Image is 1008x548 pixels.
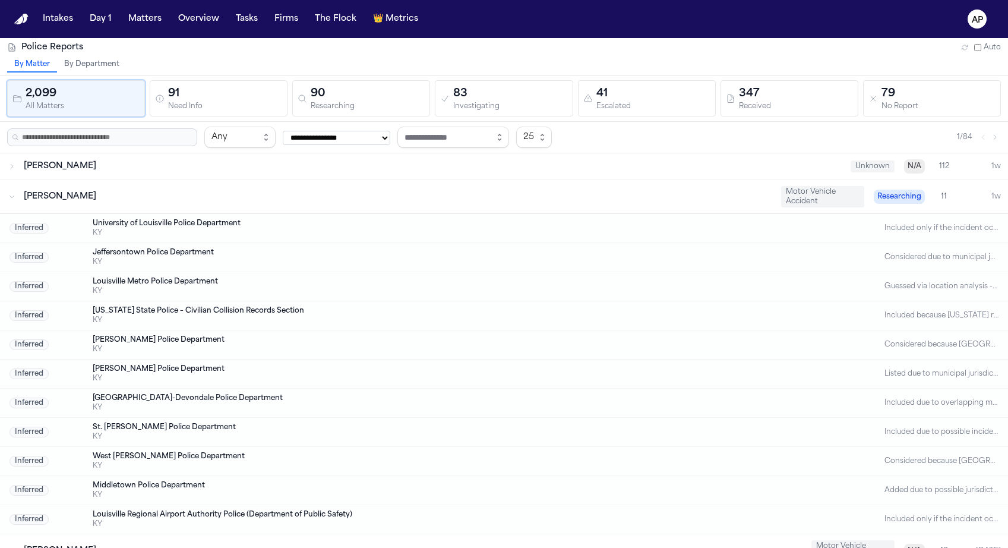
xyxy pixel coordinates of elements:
[93,248,820,257] div: Jeffersontown Police Department
[884,427,998,437] div: Included due to possible incident location within St. Matthews. No confirmation of city limits ye...
[14,14,29,25] img: Finch Logo
[93,481,820,490] div: Middletown Police Department
[93,335,820,345] div: [PERSON_NAME] Police Department
[204,127,276,148] button: Investigation Status
[974,43,1001,52] label: Auto
[453,86,567,102] div: 83
[93,423,820,432] div: St. [PERSON_NAME] Police Department
[884,282,998,291] div: Guessed via location analysis - incident in Louisville, KY suggests LMPD jurisdiction. No interna...
[781,186,864,207] span: Motor Vehicle Accident
[10,398,49,408] span: Inferred
[939,163,949,170] span: 112 police reports
[310,8,361,30] button: The Flock
[596,102,710,111] div: Escalated
[10,427,49,437] span: Inferred
[93,316,820,325] div: KY
[14,14,29,25] a: Home
[93,219,820,228] div: University of Louisville Police Department
[523,130,535,144] div: 25
[974,44,981,51] input: Auto
[10,456,49,467] span: Inferred
[38,8,78,30] button: Intakes
[93,286,820,296] div: KY
[93,403,820,412] div: KY
[963,192,1001,201] div: 1w
[881,102,996,111] div: No Report
[960,43,969,52] button: Refresh (Cmd+R)
[10,310,49,321] span: Inferred
[884,515,998,524] div: Included only if the incident occurred on airport property (SDF or Bowman Field). No confirmation...
[10,339,49,350] span: Inferred
[453,102,567,111] div: Investigating
[435,80,573,116] button: 83Investigating
[93,345,820,354] div: KY
[881,86,996,102] div: 79
[26,86,140,102] div: 2,099
[739,86,853,102] div: 347
[311,102,425,111] div: Researching
[941,193,947,200] span: 11 police reports
[211,130,259,144] div: Any
[292,80,430,116] button: 90Researching
[93,490,820,500] div: KY
[863,80,1001,116] button: 79No Report
[270,8,303,30] button: Firms
[884,486,998,495] div: Added due to possible jurisdiction if the incident occurred within Middletown limits. No confirma...
[93,452,820,461] div: West [PERSON_NAME] Police Department
[957,133,972,142] span: 1 / 84
[368,8,423,30] button: crownMetrics
[10,252,49,263] span: Inferred
[26,102,140,111] div: All Matters
[57,57,127,73] button: By Department
[24,162,96,171] span: [PERSON_NAME]
[93,306,820,316] div: [US_STATE] State Police – Civilian Collision Records Section
[874,190,925,204] span: Researching
[963,162,1001,171] div: 1w
[884,340,998,349] div: Considered because Shively is an incorporated city within Jefferson County. No confirmation the i...
[93,374,820,383] div: KY
[93,461,820,471] div: KY
[10,485,49,496] span: Inferred
[7,80,145,116] button: 2,099All Matters
[851,160,895,172] span: Unknown
[7,57,57,73] button: By Matter
[884,369,998,379] div: Listed due to municipal jurisdiction possibility. No evidence yet of Lyndon location. Next: confi...
[93,257,820,267] div: KY
[168,86,282,102] div: 91
[93,228,820,238] div: KY
[10,223,49,234] span: Inferred
[884,311,998,320] div: Included because Kentucky requires a civilian collision report when no officer investigates, whic...
[93,393,820,403] div: [GEOGRAPHIC_DATA]-Devondale Police Department
[93,510,820,519] div: Louisville Regional Airport Authority Police (Department of Public Safety)
[173,8,224,30] button: Overview
[231,8,263,30] button: Tasks
[721,80,858,116] button: 347Received
[124,8,166,30] button: Matters
[884,223,998,233] div: Included only if the incident occurred on/adjacent to UofL property. We have no location confirma...
[311,86,425,102] div: 90
[93,277,820,286] div: Louisville Metro Police Department
[93,364,820,374] div: [PERSON_NAME] Police Department
[739,102,853,111] div: Received
[596,86,710,102] div: 41
[884,398,998,408] div: Included due to overlapping municipal jurisdictions in Jefferson County. No confirmation of locat...
[10,369,49,379] span: Inferred
[21,42,83,53] h1: Police Reports
[516,127,552,148] button: Items per page
[10,281,49,292] span: Inferred
[93,432,820,442] div: KY
[85,8,116,30] button: Day 1
[10,514,49,525] span: Inferred
[884,456,998,466] div: Considered because West Buechel is another incorporated municipality inside Jefferson County. No ...
[578,80,716,116] button: 41Escalated
[904,159,925,174] span: N/A
[24,192,96,201] span: [PERSON_NAME]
